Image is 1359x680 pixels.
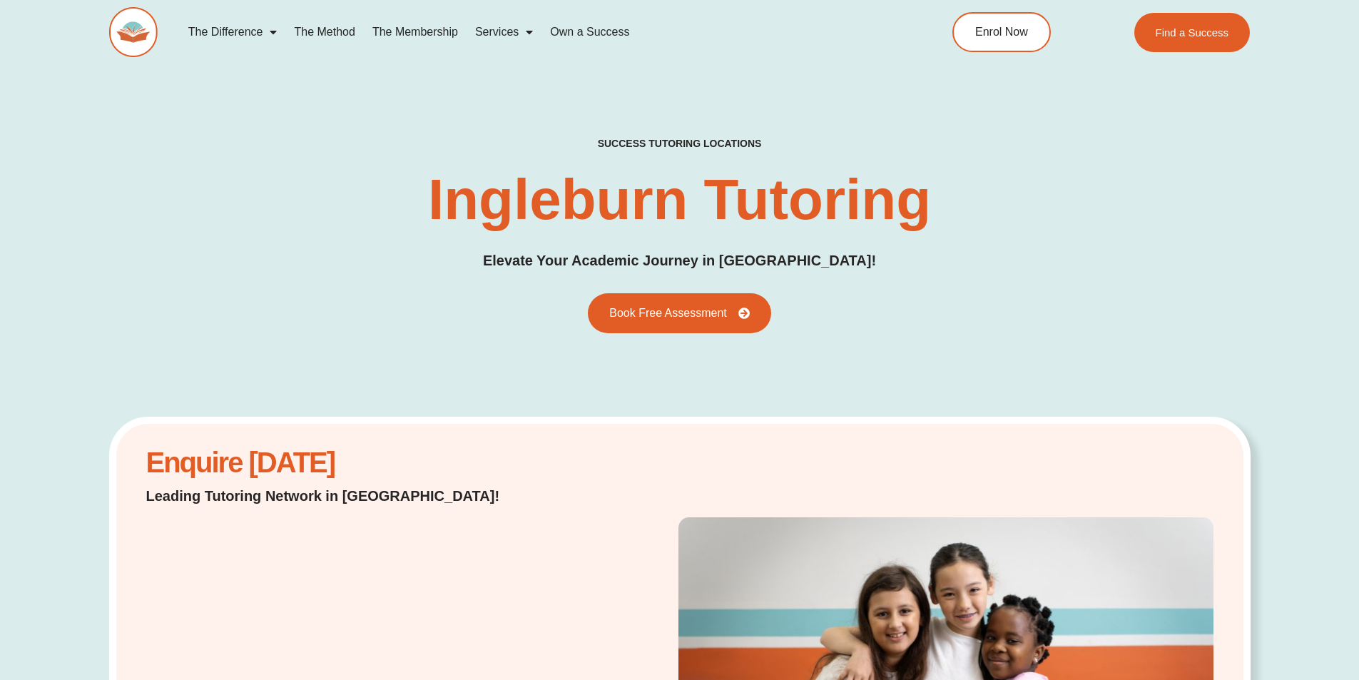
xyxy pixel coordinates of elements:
p: Leading Tutoring Network in [GEOGRAPHIC_DATA]! [146,486,536,506]
a: Own a Success [541,16,638,49]
h1: Ingleburn Tutoring [428,171,931,228]
a: The Method [285,16,363,49]
a: Enrol Now [952,12,1051,52]
h2: Enquire [DATE] [146,454,536,472]
a: The Membership [364,16,467,49]
h2: success tutoring locations [598,137,762,150]
span: Enrol Now [975,26,1028,38]
a: The Difference [180,16,286,49]
nav: Menu [180,16,887,49]
p: Elevate Your Academic Journey in [GEOGRAPHIC_DATA]! [483,250,876,272]
a: Services [467,16,541,49]
span: Book Free Assessment [609,308,727,319]
a: Find a Success [1134,13,1251,52]
a: Book Free Assessment [588,293,771,333]
span: Find a Success [1156,27,1229,38]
